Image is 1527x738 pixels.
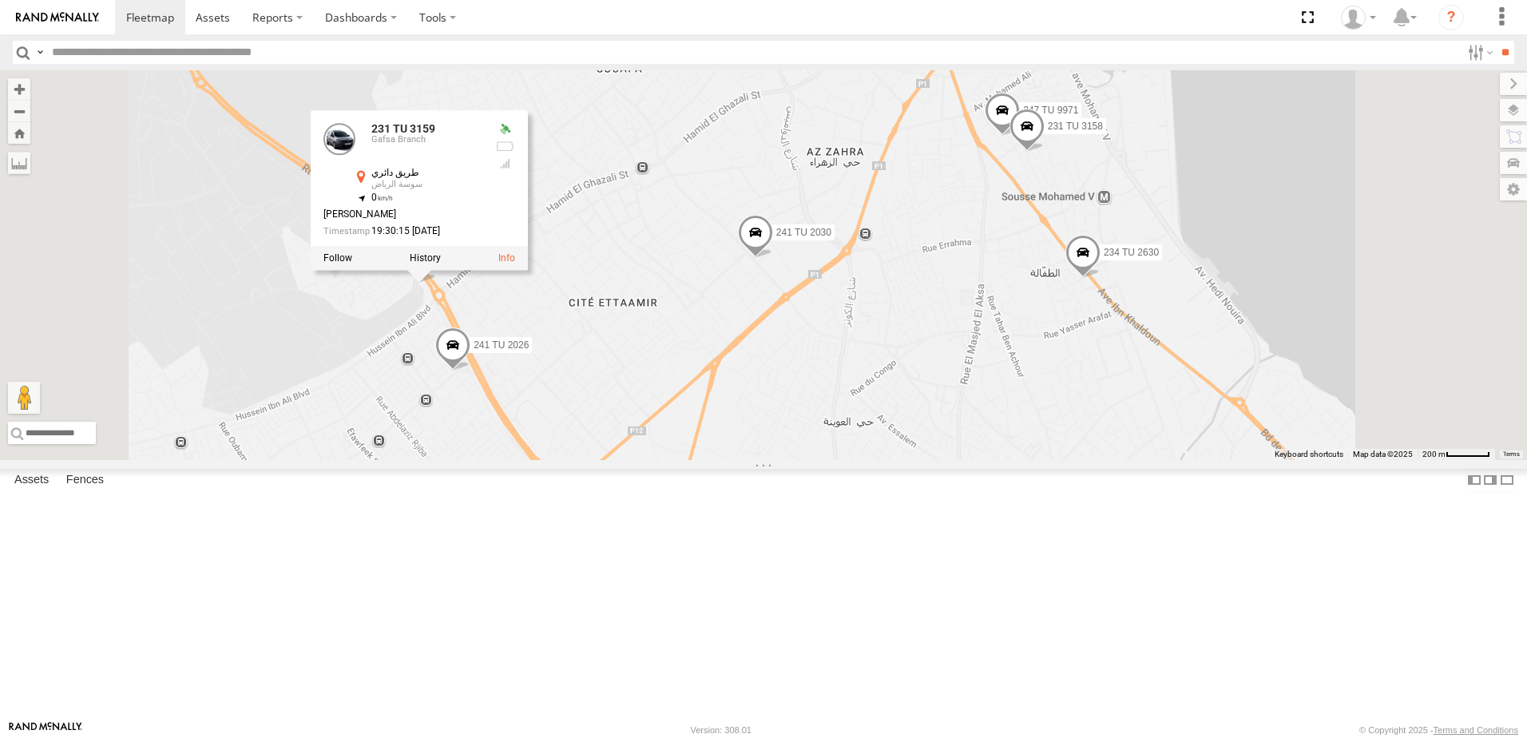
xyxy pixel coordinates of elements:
label: Search Query [34,41,46,64]
a: Terms (opens in new tab) [1503,451,1520,458]
i: ? [1438,5,1464,30]
div: سوسة الرياض [371,180,483,189]
label: Dock Summary Table to the Left [1466,469,1482,492]
a: View Asset Details [323,123,355,155]
div: Gafsa Branch [371,136,483,145]
span: 241 TU 2030 [776,227,831,238]
button: Zoom Home [8,122,30,144]
span: 241 TU 2026 [474,339,529,351]
div: Date/time of location update [323,227,483,237]
div: No battery health information received from this device. [496,141,515,153]
label: View Asset History [410,253,441,264]
label: Realtime tracking of Asset [323,253,352,264]
button: Keyboard shortcuts [1275,449,1343,460]
label: Dock Summary Table to the Right [1482,469,1498,492]
div: © Copyright 2025 - [1359,725,1518,735]
div: طريق دائري [371,168,483,178]
span: Map data ©2025 [1353,450,1413,458]
label: Map Settings [1500,178,1527,200]
div: GSM Signal = 4 [496,157,515,170]
a: Terms and Conditions [1434,725,1518,735]
label: Search Filter Options [1462,41,1496,64]
button: Zoom in [8,78,30,100]
label: Hide Summary Table [1499,469,1515,492]
div: [PERSON_NAME] [323,210,483,220]
span: 247 TU 9971 [1023,105,1078,116]
span: 231 TU 3158 [1048,121,1103,132]
button: Map Scale: 200 m per 52 pixels [1418,449,1495,460]
img: rand-logo.svg [16,12,99,23]
button: Zoom out [8,100,30,122]
button: Drag Pegman onto the map to open Street View [8,382,40,414]
span: 200 m [1422,450,1446,458]
div: Version: 308.01 [691,725,752,735]
span: 0 [371,192,393,203]
div: Valid GPS Fix [496,123,515,136]
a: 231 TU 3159 [371,122,435,135]
label: Assets [6,469,57,491]
label: Measure [8,152,30,174]
span: 234 TU 2630 [1104,247,1159,258]
div: Nejah Benkhalifa [1335,6,1382,30]
a: Visit our Website [9,722,82,738]
a: View Asset Details [498,253,515,264]
label: Fences [58,469,112,491]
